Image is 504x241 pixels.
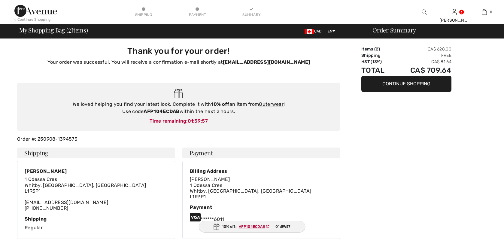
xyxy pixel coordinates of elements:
td: Total [361,65,394,76]
td: HST (13%) [361,59,394,65]
div: 10% off: [199,221,305,233]
div: [PERSON_NAME] [439,17,469,23]
span: 2 [68,26,71,33]
img: 1ère Avenue [14,5,57,17]
div: Time remaining: [23,117,334,125]
img: Canadian Dollar [305,29,314,34]
a: Sign In [452,9,457,15]
div: Payment [189,12,207,17]
div: Order Summary [365,27,500,33]
img: Gift.svg [174,89,184,99]
button: Continue Shopping [361,76,451,92]
a: Outerwear [259,101,284,107]
div: [EMAIL_ADDRESS][DOMAIN_NAME] [PHONE_NUMBER] [25,176,146,211]
ins: AFP104ECDAB [239,224,265,229]
td: CA$ 81.64 [394,59,451,65]
strong: AFP104ECDAB [144,108,179,114]
td: Shipping [361,52,394,59]
div: < Continue Shopping [14,17,51,22]
span: [PERSON_NAME] [190,176,230,182]
span: 1 Odessa Cres Whitby, [GEOGRAPHIC_DATA], [GEOGRAPHIC_DATA] L1R3P1 [25,176,146,194]
span: 0 [490,9,492,15]
span: CAD [305,29,324,33]
div: Shipping [25,216,168,222]
span: My Shopping Bag ( Items) [19,27,88,33]
span: 1 Odessa Cres Whitby, [GEOGRAPHIC_DATA], [GEOGRAPHIC_DATA] L1R3P1 [190,182,311,200]
div: Regular [25,216,168,231]
span: 01:59:57 [188,118,208,124]
h4: Shipping [17,148,175,158]
td: CA$ 709.64 [394,65,451,76]
h3: Thank you for your order! [21,46,337,56]
span: 2 [376,47,378,52]
div: [PERSON_NAME] [25,168,146,174]
div: Summary [242,12,260,17]
p: Your order was successful. You will receive a confirmation e-mail shortly at [21,59,337,66]
a: 0 [469,8,499,16]
td: CA$ 628.00 [394,46,451,52]
div: We loved helping you find your latest look. Complete it with an item from ! Use code within the n... [23,101,334,115]
td: Free [394,52,451,59]
div: Payment [190,204,333,210]
span: EN [328,29,335,33]
img: My Info [452,8,457,16]
img: Gift.svg [214,224,220,230]
div: Shipping [135,12,153,17]
strong: 10% off [211,101,229,107]
td: Items ( ) [361,46,394,52]
img: My Bag [482,8,487,16]
img: search the website [422,8,427,16]
div: Order #: 250908-1394573 [14,136,344,143]
h4: Payment [182,148,340,158]
strong: [EMAIL_ADDRESS][DOMAIN_NAME] [223,59,310,65]
div: Billing Address [190,168,311,174]
span: 01:59:57 [275,224,290,229]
